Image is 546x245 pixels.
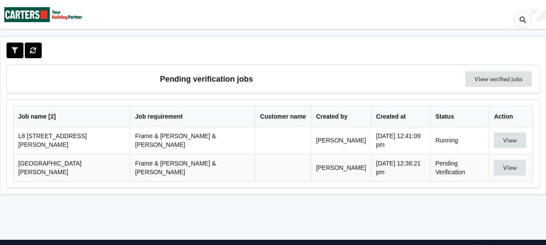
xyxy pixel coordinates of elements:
td: [DATE] 12:36:21 pm [371,154,430,181]
img: Carters [4,0,83,29]
th: Status [430,106,489,127]
a: View [494,137,528,144]
td: L8 [STREET_ADDRESS][PERSON_NAME] [13,127,130,154]
h3: Pending verification jobs [13,71,400,87]
td: [PERSON_NAME] [311,127,371,154]
th: Job requirement [130,106,255,127]
th: Action [489,106,533,127]
td: Pending Verification [430,154,489,181]
div: User Profile [531,9,546,21]
td: [PERSON_NAME] [311,154,371,181]
td: Frame & [PERSON_NAME] & [PERSON_NAME] [130,127,255,154]
button: View [494,132,526,148]
th: Created by [311,106,371,127]
th: Customer name [255,106,311,127]
th: Created at [371,106,430,127]
td: Frame & [PERSON_NAME] & [PERSON_NAME] [130,154,255,181]
td: Running [430,127,489,154]
td: [GEOGRAPHIC_DATA][PERSON_NAME] [13,154,130,181]
button: View [494,160,526,175]
th: Job name [ 2 ] [13,106,130,127]
td: [DATE] 12:41:09 pm [371,127,430,154]
a: View [494,164,528,171]
a: View verified jobs [465,71,532,87]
